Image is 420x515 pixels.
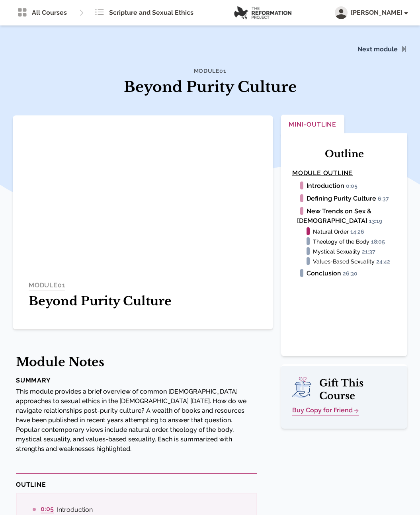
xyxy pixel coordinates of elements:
h1: Module Notes [16,355,257,369]
strong: SUMMARY [16,376,51,384]
li: Introduction [297,181,396,191]
span: 21:37 [362,248,379,256]
li: Theology of the Body [313,237,396,246]
h4: Module Outline [292,168,396,178]
a: All Courses [13,5,72,21]
li: Conclusion [297,269,396,278]
button: [PERSON_NAME] [335,6,407,19]
li: Mystical Sexuality [313,247,396,256]
iframe: Module 1 - Beyond Purity Culture [13,115,273,262]
li: Natural Order [313,227,396,236]
span: 18:05 [371,238,389,246]
span: 0:05 [41,505,54,513]
p: This module provides a brief overview of common [DEMOGRAPHIC_DATA] approaches to sexual ethics in... [16,387,257,454]
h4: MODULE 01 [29,281,65,291]
h2: Gift This Course [292,377,396,402]
li: Values-Based Sexuality [313,257,396,265]
h1: Beyond Purity Culture [108,76,312,98]
span: Scripture and Sexual Ethics [109,8,193,18]
strong: OUTLINE [16,481,46,488]
span: 26:30 [343,270,361,277]
a: Next module [357,45,398,53]
span: All Courses [32,8,67,18]
span: 6:37 [378,195,393,203]
li: New Trends on Sex & [DEMOGRAPHIC_DATA] [297,207,396,226]
span: [PERSON_NAME] [351,8,407,18]
a: Scripture and Sexual Ethics [90,5,198,21]
div: Introduction [57,505,224,515]
span: 13:19 [369,218,386,225]
span: 0:05 [346,183,361,190]
h2: Outline [292,148,396,160]
span: 14:26 [350,228,368,236]
h1: Beyond Purity Culture [29,294,257,308]
img: logo.png [234,6,291,20]
li: Defining Purity Culture [297,194,396,203]
button: Mini-Outline [281,115,344,136]
a: Buy Copy for Friend [292,406,359,416]
span: 24:42 [376,258,394,265]
h4: Module 01 [108,67,312,75]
